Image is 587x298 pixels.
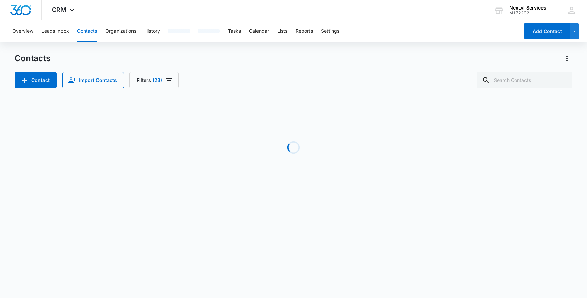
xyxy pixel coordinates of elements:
h1: Contacts [15,53,50,64]
button: Overview [12,20,33,42]
input: Search Contacts [477,72,572,88]
span: CRM [52,6,66,13]
button: Reports [296,20,313,42]
button: Add Contact [524,23,570,39]
div: account name [509,5,546,11]
div: account id [509,11,546,15]
span: (23) [153,78,162,83]
button: Contacts [77,20,97,42]
button: Organizations [105,20,136,42]
button: Add Contact [15,72,57,88]
button: Tasks [228,20,241,42]
button: Calendar [249,20,269,42]
button: Lists [277,20,287,42]
button: History [144,20,160,42]
button: Import Contacts [62,72,124,88]
button: Leads Inbox [41,20,69,42]
button: Actions [562,53,572,64]
button: Filters [129,72,179,88]
button: Settings [321,20,339,42]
